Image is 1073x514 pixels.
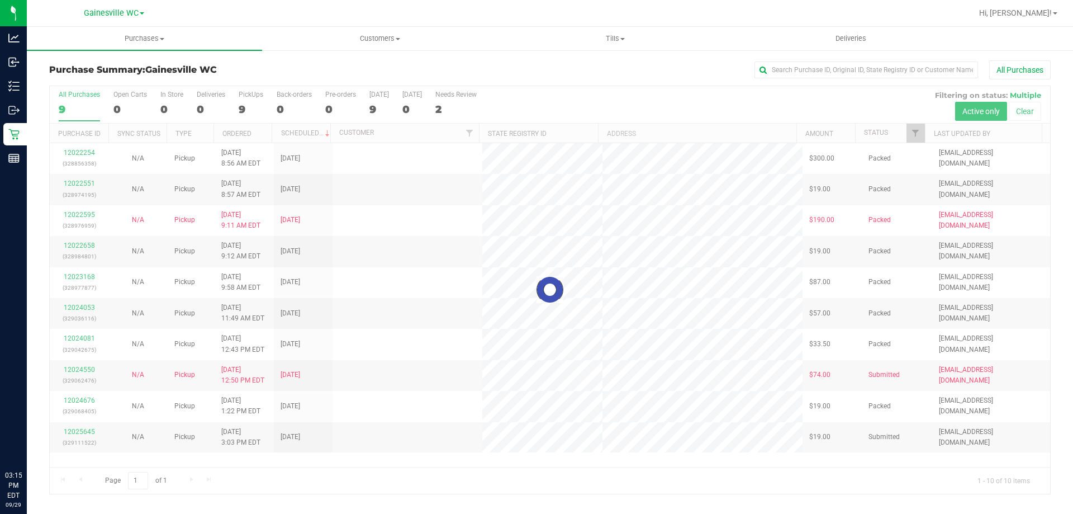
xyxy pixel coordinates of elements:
[11,425,45,458] iframe: Resource center
[27,27,262,50] a: Purchases
[263,34,497,44] span: Customers
[145,64,217,75] span: Gainesville WC
[8,32,20,44] inline-svg: Analytics
[5,470,22,501] p: 03:15 PM EDT
[8,81,20,92] inline-svg: Inventory
[820,34,881,44] span: Deliveries
[27,34,262,44] span: Purchases
[33,423,46,436] iframe: Resource center unread badge
[8,153,20,164] inline-svg: Reports
[979,8,1052,17] span: Hi, [PERSON_NAME]!
[498,34,732,44] span: Tills
[497,27,733,50] a: Tills
[84,8,139,18] span: Gainesville WC
[8,129,20,140] inline-svg: Retail
[754,62,978,78] input: Search Purchase ID, Original ID, State Registry ID or Customer Name...
[989,60,1051,79] button: All Purchases
[5,501,22,509] p: 09/29
[733,27,968,50] a: Deliveries
[8,56,20,68] inline-svg: Inbound
[8,105,20,116] inline-svg: Outbound
[262,27,497,50] a: Customers
[49,65,383,75] h3: Purchase Summary:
